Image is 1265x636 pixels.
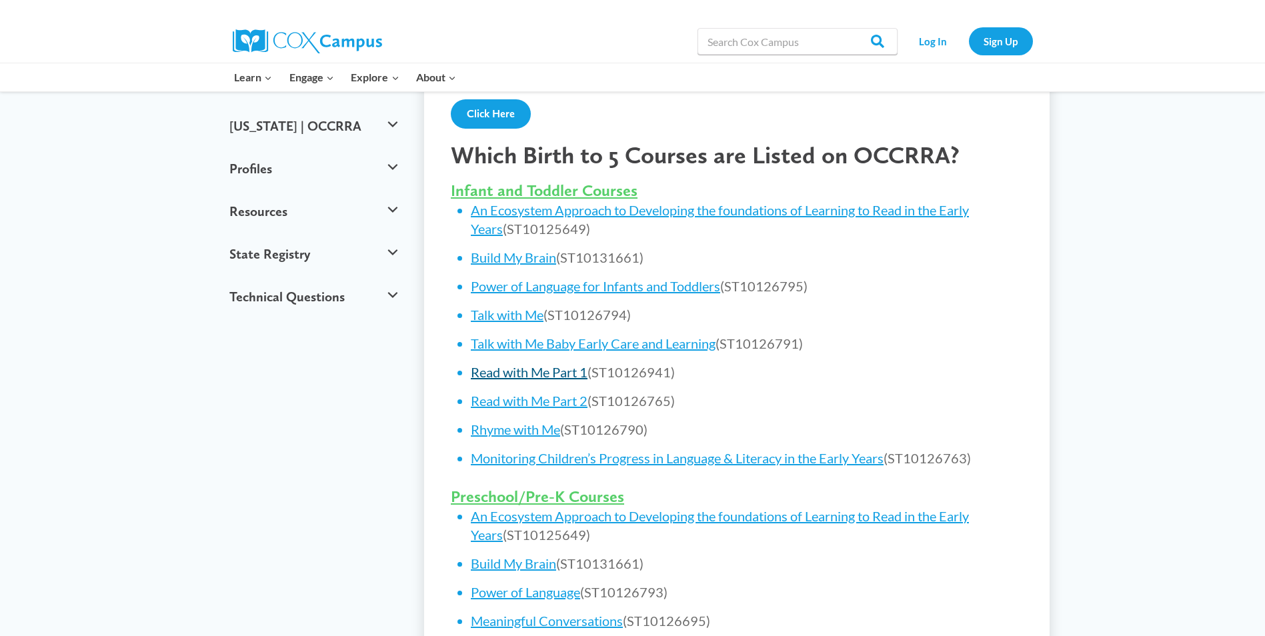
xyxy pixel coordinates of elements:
[471,450,884,466] a: Monitoring Children’s Progress in Language & Literacy in the Early Years
[343,63,408,91] button: Child menu of Explore
[451,141,1023,169] h2: Which Birth to 5 Courses are Listed on OCCRRA?
[471,584,580,600] a: Power of Language
[471,363,1023,381] li: (ST10126941)
[471,334,1023,353] li: (ST10126791)
[223,105,405,147] button: [US_STATE] | OCCRRA
[471,555,556,571] a: Build My Brain
[471,420,1023,439] li: (ST10126790)
[223,233,405,275] button: State Registry
[471,554,1023,573] li: (ST10131661)
[233,29,382,53] img: Cox Campus
[223,275,405,318] button: Technical Questions
[698,28,898,55] input: Search Cox Campus
[471,277,1023,295] li: (ST10126795)
[226,63,465,91] nav: Primary Navigation
[281,63,343,91] button: Child menu of Engage
[904,27,1033,55] nav: Secondary Navigation
[471,248,1023,267] li: (ST10131661)
[471,507,1023,544] li: (ST10125649)
[471,201,1023,238] li: (ST10125649)
[471,583,1023,601] li: (ST10126793)
[451,487,624,506] span: Preschool/Pre-K Courses
[407,63,465,91] button: Child menu of About
[969,27,1033,55] a: Sign Up
[471,611,1023,630] li: (ST10126695)
[471,391,1023,410] li: (ST10126765)
[471,335,716,351] a: Talk with Me Baby Early Care and Learning
[451,99,531,129] a: Click Here
[471,305,1023,324] li: (ST10126794)
[471,421,560,437] a: Rhyme with Me
[471,508,969,543] a: An Ecosystem Approach to Developing the foundations of Learning to Read in the Early Years
[471,278,720,294] a: Power of Language for Infants and Toddlers
[471,364,587,380] a: Read with Me Part 1
[471,393,587,409] a: Read with Me Part 2
[471,307,543,323] a: Talk with Me
[471,202,969,237] a: An Ecosystem Approach to Developing the foundations of Learning to Read in the Early Years
[471,449,1023,467] li: (ST10126763)
[471,613,623,629] a: Meaningful Conversations
[223,190,405,233] button: Resources
[904,27,962,55] a: Log In
[471,249,556,265] a: Build My Brain
[223,147,405,190] button: Profiles
[451,181,638,200] span: Infant and Toddler Courses
[226,63,281,91] button: Child menu of Learn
